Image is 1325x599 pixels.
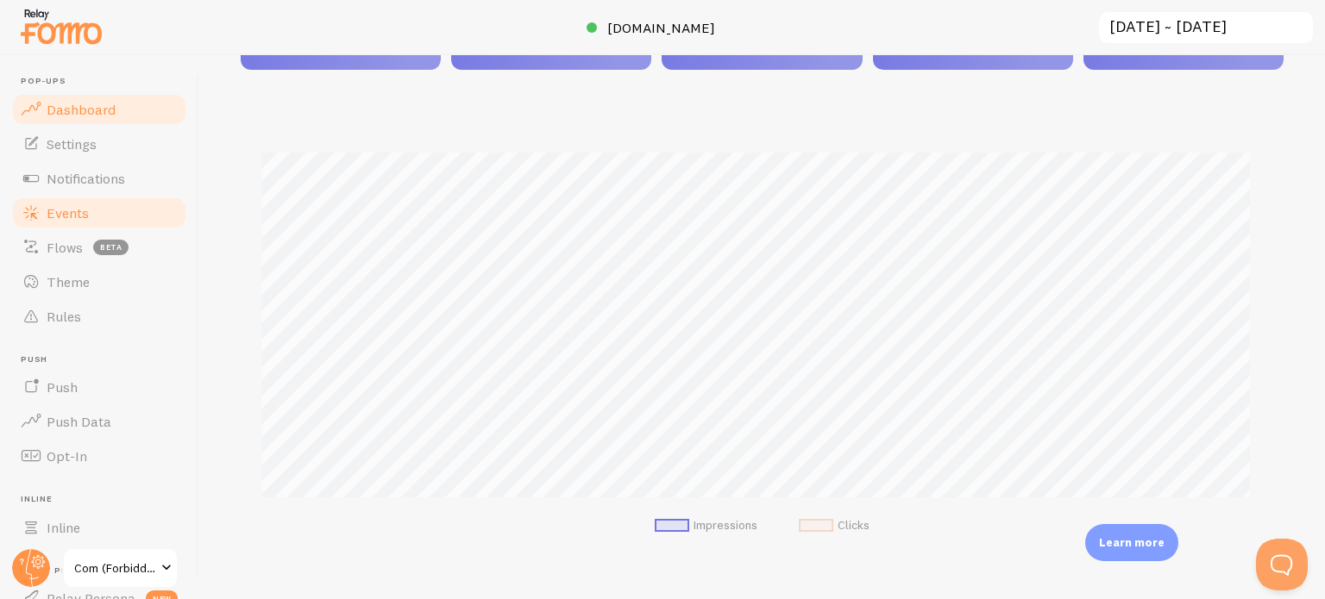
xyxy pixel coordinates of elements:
a: Flows beta [10,230,188,265]
a: Notifications [10,161,188,196]
img: fomo-relay-logo-orange.svg [18,4,104,48]
span: Push [47,378,78,396]
span: Theme [47,273,90,290]
span: Rules [47,308,81,325]
a: Rules [10,299,188,334]
a: Push [10,370,188,404]
span: Com (Forbiddenfruit) [74,558,156,578]
a: Events [10,196,188,230]
a: Com (Forbiddenfruit) [62,547,179,589]
span: Settings [47,135,97,153]
span: Flows [47,239,83,256]
span: Inline [47,519,80,536]
a: Settings [10,127,188,161]
span: Push [21,354,188,365]
li: Impressions [655,518,757,533]
span: beta [93,240,129,255]
span: Dashboard [47,101,116,118]
iframe: Help Scout Beacon - Open [1256,539,1308,590]
p: Learn more [1099,534,1165,551]
a: Inline [10,510,188,545]
a: Push Data [10,404,188,439]
span: Pop-ups [21,76,188,87]
span: Inline [21,494,188,505]
a: Opt-In [10,439,188,473]
div: Learn more [1085,524,1178,561]
a: Dashboard [10,92,188,127]
span: Push Data [47,413,111,430]
a: Theme [10,265,188,299]
span: Events [47,204,89,222]
span: Notifications [47,170,125,187]
span: Opt-In [47,447,87,465]
li: Clicks [799,518,870,533]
